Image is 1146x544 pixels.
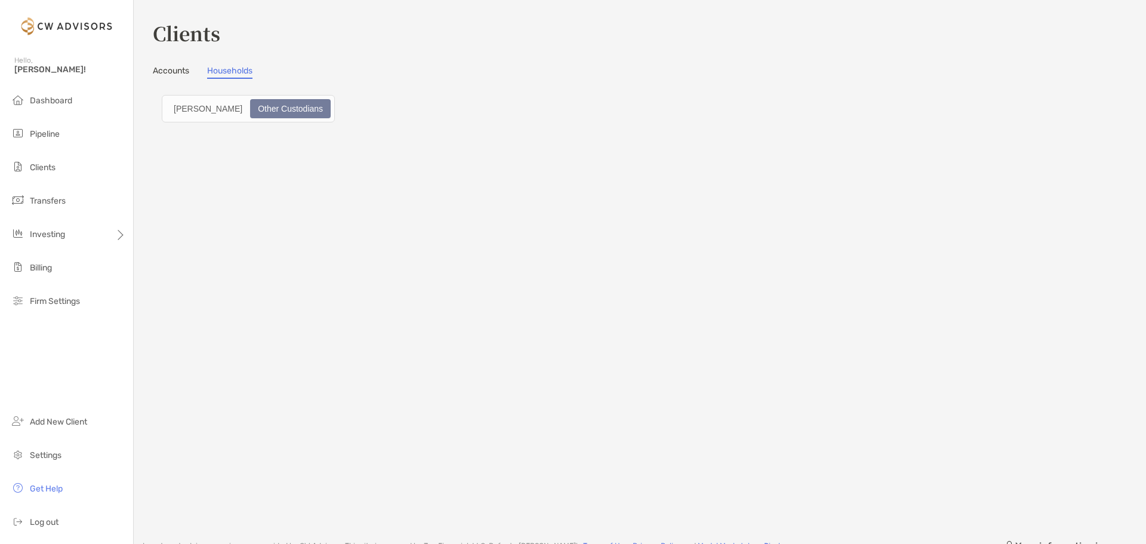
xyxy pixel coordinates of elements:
[251,100,329,117] div: Other Custodians
[30,296,80,306] span: Firm Settings
[30,517,58,527] span: Log out
[30,162,56,173] span: Clients
[11,447,25,462] img: settings icon
[11,260,25,274] img: billing icon
[207,66,252,79] a: Households
[11,293,25,308] img: firm-settings icon
[167,100,249,117] div: Zoe
[30,229,65,239] span: Investing
[11,226,25,241] img: investing icon
[153,66,189,79] a: Accounts
[30,417,87,427] span: Add New Client
[14,5,119,48] img: Zoe Logo
[30,196,66,206] span: Transfers
[11,514,25,528] img: logout icon
[30,484,63,494] span: Get Help
[11,126,25,140] img: pipeline icon
[162,95,335,122] div: segmented control
[30,96,72,106] span: Dashboard
[14,64,126,75] span: [PERSON_NAME]!
[11,93,25,107] img: dashboard icon
[11,159,25,174] img: clients icon
[30,450,61,460] span: Settings
[30,263,52,273] span: Billing
[11,414,25,428] img: add_new_client icon
[153,19,1127,47] h3: Clients
[11,481,25,495] img: get-help icon
[30,129,60,139] span: Pipeline
[11,193,25,207] img: transfers icon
